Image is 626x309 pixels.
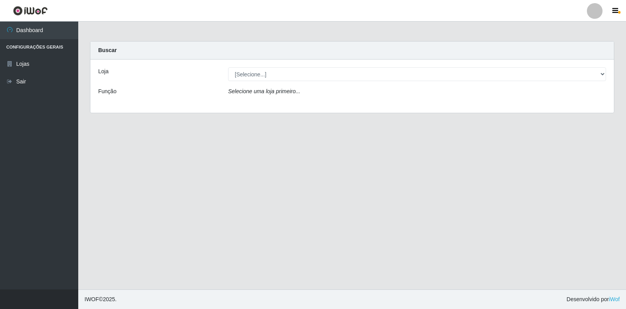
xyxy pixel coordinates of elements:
label: Função [98,87,117,96]
i: Selecione uma loja primeiro... [228,88,300,94]
span: IWOF [85,296,99,302]
a: iWof [609,296,620,302]
strong: Buscar [98,47,117,53]
label: Loja [98,67,108,76]
span: © 2025 . [85,295,117,304]
img: CoreUI Logo [13,6,48,16]
span: Desenvolvido por [567,295,620,304]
